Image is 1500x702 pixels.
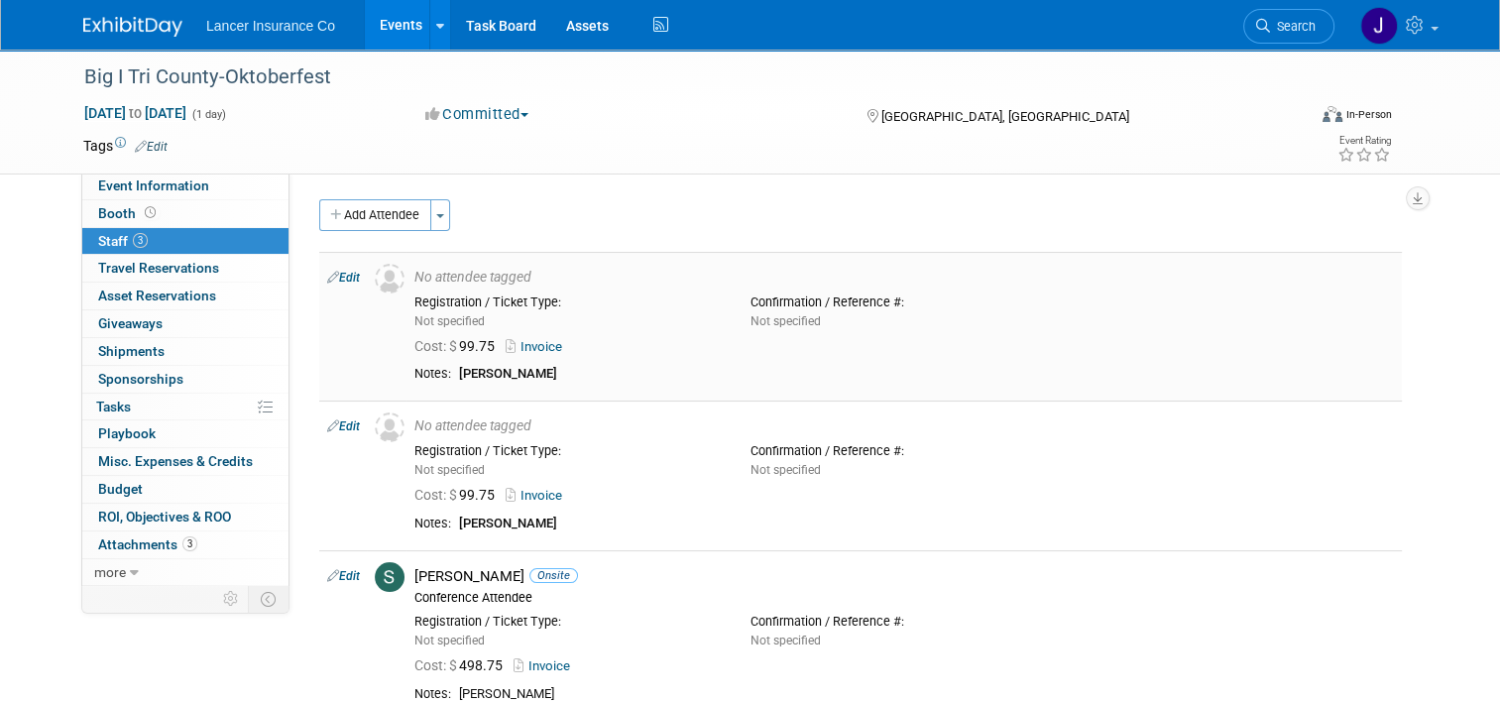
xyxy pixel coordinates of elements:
[414,314,485,328] span: Not specified
[98,481,143,497] span: Budget
[126,105,145,121] span: to
[459,366,557,381] b: [PERSON_NAME]
[327,271,360,285] a: Edit
[514,658,578,673] a: Invoice
[98,177,209,193] span: Event Information
[414,417,1394,435] div: No attendee tagged
[133,233,148,248] span: 3
[750,614,1057,630] div: Confirmation / Reference #:
[98,536,197,552] span: Attachments
[82,310,288,337] a: Giveaways
[82,200,288,227] a: Booth
[82,283,288,309] a: Asset Reservations
[414,487,459,503] span: Cost: $
[83,104,187,122] span: [DATE] [DATE]
[414,657,459,673] span: Cost: $
[94,564,126,580] span: more
[98,205,160,221] span: Booth
[98,315,163,331] span: Giveaways
[750,634,821,647] span: Not specified
[82,338,288,365] a: Shipments
[319,199,431,231] button: Add Attendee
[1337,136,1391,146] div: Event Rating
[82,559,288,586] a: more
[414,338,503,354] span: 99.75
[414,657,511,673] span: 498.75
[82,394,288,420] a: Tasks
[459,516,557,530] b: [PERSON_NAME]
[214,586,249,612] td: Personalize Event Tab Strip
[414,634,485,647] span: Not specified
[98,260,219,276] span: Travel Reservations
[414,686,451,702] div: Notes:
[1270,19,1316,34] span: Search
[98,425,156,441] span: Playbook
[182,536,197,551] span: 3
[414,567,1394,586] div: [PERSON_NAME]
[750,294,1057,310] div: Confirmation / Reference #:
[98,453,253,469] span: Misc. Expenses & Credits
[1323,106,1342,122] img: Format-Inperson.png
[414,487,503,503] span: 99.75
[750,314,821,328] span: Not specified
[98,371,183,387] span: Sponsorships
[327,569,360,583] a: Edit
[82,448,288,475] a: Misc. Expenses & Credits
[98,509,231,525] span: ROI, Objectives & ROO
[414,516,451,531] div: Notes:
[190,108,226,121] span: (1 day)
[375,264,404,293] img: Unassigned-User-Icon.png
[506,339,570,354] a: Invoice
[1345,107,1392,122] div: In-Person
[82,255,288,282] a: Travel Reservations
[82,366,288,393] a: Sponsorships
[1360,7,1398,45] img: Jimmy Navarro
[82,476,288,503] a: Budget
[414,338,459,354] span: Cost: $
[1199,103,1392,133] div: Event Format
[206,18,335,34] span: Lancer Insurance Co
[82,504,288,530] a: ROI, Objectives & ROO
[98,343,165,359] span: Shipments
[414,366,451,382] div: Notes:
[82,420,288,447] a: Playbook
[141,205,160,220] span: Booth not reserved yet
[96,399,131,414] span: Tasks
[414,443,721,459] div: Registration / Ticket Type:
[414,590,1394,606] div: Conference Attendee
[98,233,148,249] span: Staff
[750,443,1057,459] div: Confirmation / Reference #:
[82,531,288,558] a: Attachments3
[529,568,578,583] span: Onsite
[135,140,168,154] a: Edit
[249,586,289,612] td: Toggle Event Tabs
[881,109,1129,124] span: [GEOGRAPHIC_DATA], [GEOGRAPHIC_DATA]
[83,17,182,37] img: ExhibitDay
[1243,9,1334,44] a: Search
[506,488,570,503] a: Invoice
[418,104,536,125] button: Committed
[414,614,721,630] div: Registration / Ticket Type:
[98,288,216,303] span: Asset Reservations
[82,228,288,255] a: Staff3
[77,59,1281,95] div: Big I Tri County-Oktoberfest
[327,419,360,433] a: Edit
[375,412,404,442] img: Unassigned-User-Icon.png
[82,173,288,199] a: Event Information
[414,294,721,310] div: Registration / Ticket Type:
[375,562,404,592] img: S.jpg
[750,463,821,477] span: Not specified
[83,136,168,156] td: Tags
[414,463,485,477] span: Not specified
[414,269,1394,287] div: No attendee tagged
